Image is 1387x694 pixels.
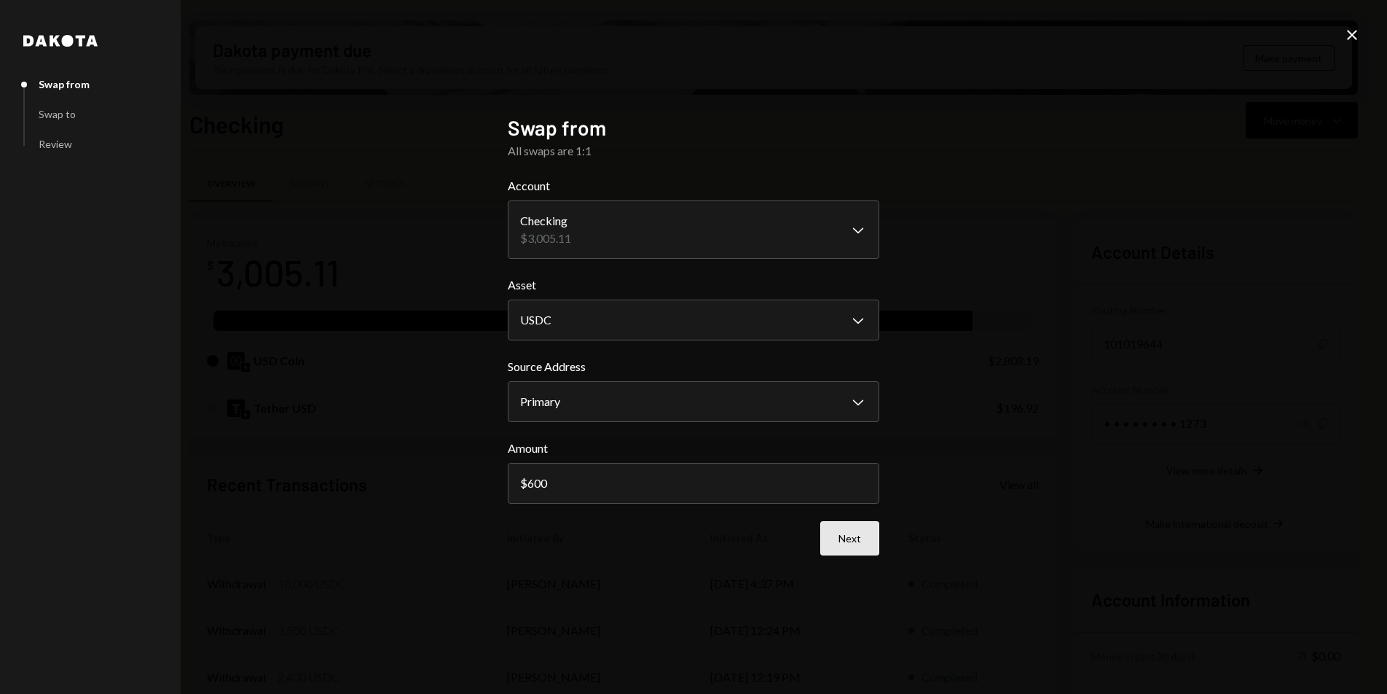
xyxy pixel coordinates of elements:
div: Swap from [39,78,90,90]
button: Next [820,521,879,555]
input: 0.00 [508,463,879,504]
button: Account [508,200,879,259]
div: $ [520,476,527,490]
div: Review [39,138,72,150]
button: Source Address [508,381,879,422]
button: Asset [508,300,879,340]
label: Source Address [508,358,879,375]
h2: Swap from [508,114,879,142]
label: Amount [508,440,879,457]
label: Asset [508,276,879,294]
div: Swap to [39,108,76,120]
label: Account [508,177,879,195]
div: All swaps are 1:1 [508,142,879,160]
